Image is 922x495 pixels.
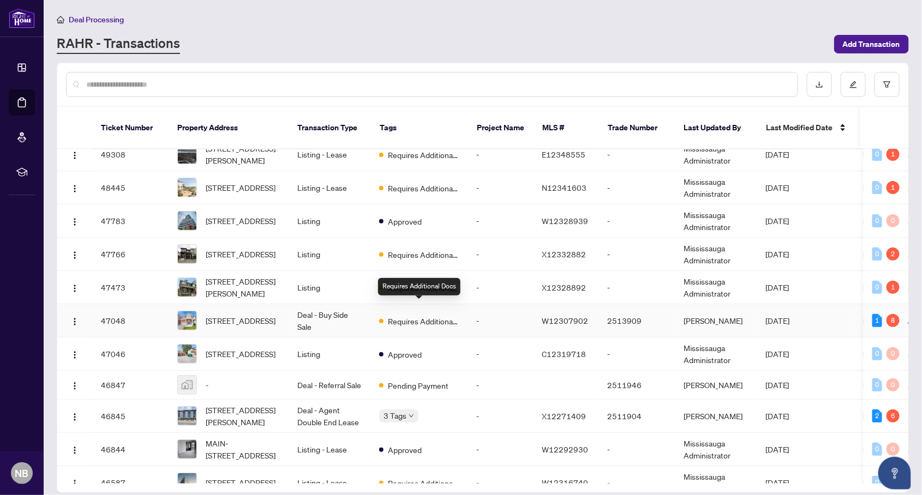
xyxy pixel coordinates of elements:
td: 49308 [92,138,169,171]
td: 2511946 [598,371,675,400]
div: 0 [887,443,900,456]
span: E12348555 [542,149,585,159]
div: 0 [872,281,882,294]
td: 48445 [92,171,169,204]
td: Listing [289,271,370,304]
td: Mississauga Administrator [675,138,757,171]
img: logo [9,8,35,28]
td: 47766 [92,238,169,271]
th: Created By [856,107,921,149]
span: Requires Additional Docs [388,182,459,194]
th: Tags [371,107,468,149]
span: X12332882 [542,249,586,259]
div: Requires Additional Docs [378,278,460,295]
td: Deal - Agent Double End Lease [289,400,370,433]
td: - [468,238,533,271]
span: [STREET_ADDRESS] [206,476,276,488]
td: - [598,171,675,204]
div: 1 [887,148,900,161]
td: - [468,204,533,238]
span: [STREET_ADDRESS] [206,348,276,360]
span: Requires Additional Docs [388,249,459,261]
div: 0 [872,247,882,261]
button: Open asap [878,457,911,490]
span: [DATE] [765,478,789,487]
div: 1 [872,314,882,327]
td: - [598,271,675,304]
th: Property Address [169,107,289,149]
td: 47473 [92,271,169,304]
a: RAHR - Transactions [57,34,180,54]
span: [DATE] [765,149,789,159]
span: X12328892 [542,282,586,292]
img: thumbnail-img [178,178,196,197]
span: Approved [388,348,422,360]
img: Logo [70,218,79,226]
img: thumbnail-img [178,278,196,297]
img: Logo [70,446,79,455]
td: - [598,337,675,371]
td: Listing [289,238,370,271]
th: Project Name [468,107,534,149]
td: 46844 [92,433,169,466]
div: 0 [872,378,882,391]
button: Add Transaction [834,35,909,53]
img: Logo [70,382,79,390]
td: 47046 [92,337,169,371]
td: 46845 [92,400,169,433]
span: X12271409 [542,411,586,421]
td: - [598,238,675,271]
span: [STREET_ADDRESS][PERSON_NAME] [206,404,280,428]
button: Logo [66,440,83,458]
td: 47048 [92,304,169,337]
span: W12307902 [542,316,588,325]
div: 1 [887,281,900,294]
td: [PERSON_NAME] [675,304,757,337]
td: Mississauga Administrator [675,204,757,238]
button: Logo [66,179,83,196]
img: Logo [70,479,79,488]
div: 0 [872,181,882,194]
div: 0 [887,214,900,227]
div: 0 [872,214,882,227]
span: NB [15,466,29,481]
span: [DATE] [765,282,789,292]
button: download [807,72,832,97]
span: Last Modified Date [767,122,833,134]
div: 0 [872,347,882,360]
span: MAIN-[STREET_ADDRESS] [206,437,280,461]
th: Last Modified Date [758,107,856,149]
button: Logo [66,312,83,329]
img: Logo [70,251,79,259]
img: thumbnail-img [178,345,196,363]
button: Logo [66,279,83,296]
span: download [816,81,823,88]
td: 47783 [92,204,169,238]
td: 2513909 [598,304,675,337]
img: thumbnail-img [178,473,196,492]
div: 0 [872,443,882,456]
img: Logo [70,151,79,160]
span: edit [849,81,857,88]
img: Logo [70,184,79,193]
td: - [468,171,533,204]
td: [PERSON_NAME] [675,371,757,400]
button: Logo [66,212,83,230]
td: 46847 [92,371,169,400]
span: [DATE] [765,316,789,325]
td: Listing [289,204,370,238]
span: [DATE] [765,380,789,390]
button: edit [841,72,866,97]
img: thumbnail-img [178,212,196,230]
td: Mississauga Administrator [675,238,757,271]
div: 6 [887,409,900,422]
td: - [468,337,533,371]
span: Approved [388,215,422,227]
img: thumbnail-img [178,311,196,330]
span: [DATE] [765,349,789,359]
td: - [468,400,533,433]
span: [STREET_ADDRESS] [206,315,276,327]
span: Requires Additional Docs [388,149,459,161]
td: Listing - Lease [289,433,370,466]
th: Trade Number [599,107,675,149]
